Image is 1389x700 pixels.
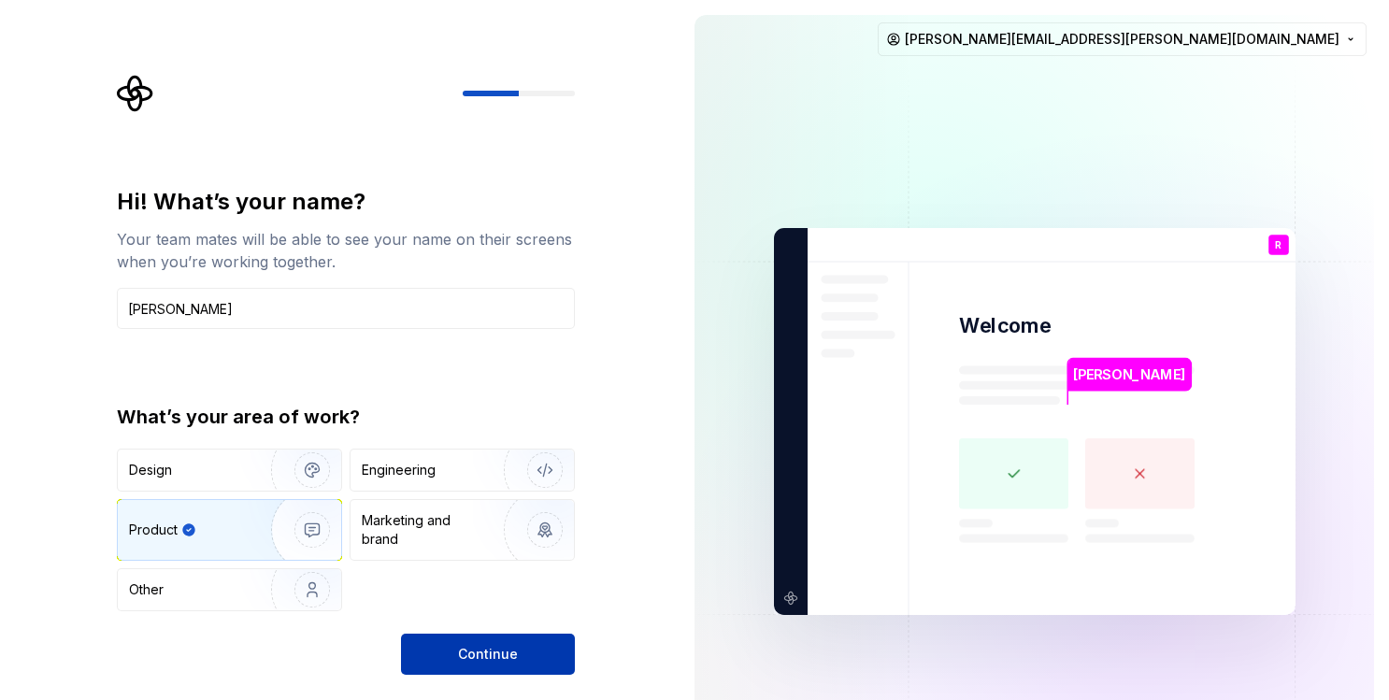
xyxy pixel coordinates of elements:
div: Hi! What’s your name? [117,187,575,217]
div: Product [129,521,178,539]
button: [PERSON_NAME][EMAIL_ADDRESS][PERSON_NAME][DOMAIN_NAME] [878,22,1367,56]
span: [PERSON_NAME][EMAIL_ADDRESS][PERSON_NAME][DOMAIN_NAME] [905,30,1339,49]
p: [PERSON_NAME] [1073,364,1185,385]
button: Continue [401,634,575,675]
div: Design [129,461,172,479]
p: Welcome [959,312,1051,339]
div: Your team mates will be able to see your name on their screens when you’re working together. [117,228,575,273]
p: R [1275,240,1282,250]
span: Continue [458,645,518,664]
div: Other [129,580,164,599]
div: Marketing and brand [362,511,488,549]
div: What’s your area of work? [117,404,575,430]
input: Han Solo [117,288,575,329]
div: Engineering [362,461,436,479]
svg: Supernova Logo [117,75,154,112]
